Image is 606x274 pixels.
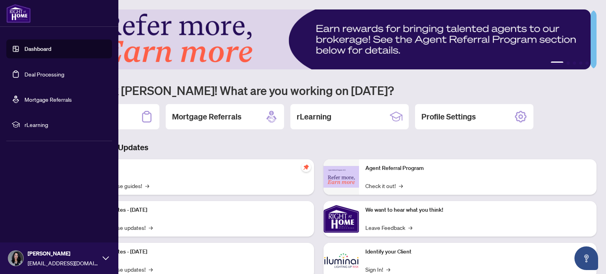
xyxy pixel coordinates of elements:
[83,206,308,214] p: Platform Updates - [DATE]
[573,62,576,65] button: 3
[28,249,99,258] span: [PERSON_NAME]
[301,162,311,172] span: pushpin
[149,223,153,232] span: →
[149,265,153,274] span: →
[28,259,99,267] span: [EMAIL_ADDRESS][DOMAIN_NAME]
[41,83,597,98] h1: Welcome back [PERSON_NAME]! What are you working on [DATE]?
[24,45,51,52] a: Dashboard
[8,251,23,266] img: Profile Icon
[365,248,590,256] p: Identify your Client
[41,9,591,69] img: Slide 0
[585,62,589,65] button: 5
[399,181,403,190] span: →
[324,201,359,237] img: We want to hear what you think!
[574,246,598,270] button: Open asap
[408,223,412,232] span: →
[365,181,403,190] a: Check it out!→
[83,248,308,256] p: Platform Updates - [DATE]
[567,62,570,65] button: 2
[365,265,390,274] a: Sign In!→
[24,96,72,103] a: Mortgage Referrals
[579,62,582,65] button: 4
[172,111,241,122] h2: Mortgage Referrals
[6,4,31,23] img: logo
[324,166,359,188] img: Agent Referral Program
[551,62,563,65] button: 1
[365,164,590,173] p: Agent Referral Program
[421,111,476,122] h2: Profile Settings
[83,164,308,173] p: Self-Help
[145,181,149,190] span: →
[41,142,597,153] h3: Brokerage & Industry Updates
[297,111,331,122] h2: rLearning
[24,120,107,129] span: rLearning
[386,265,390,274] span: →
[24,71,64,78] a: Deal Processing
[365,206,590,214] p: We want to hear what you think!
[365,223,412,232] a: Leave Feedback→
